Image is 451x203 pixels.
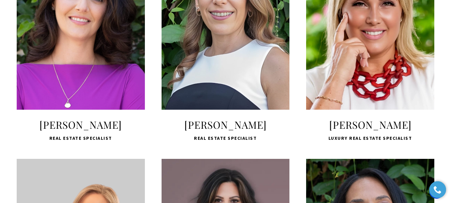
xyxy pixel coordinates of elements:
span: [PERSON_NAME] [306,118,434,131]
span: Real Estate Specialist [17,134,145,142]
span: Luxury Real Estate Specialist [306,134,434,142]
span: Real Estate Specialist [162,134,290,142]
span: [PERSON_NAME] [162,118,290,131]
span: [PERSON_NAME] [17,118,145,131]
